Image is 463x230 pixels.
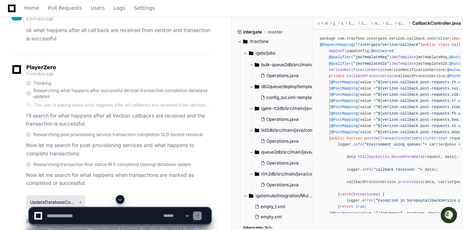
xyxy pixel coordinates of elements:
p: I'll search for what happens after all Verizon callbacks are received and the transaction is succ... [26,112,211,128]
span: Researching post provisioning service transaction completion SLD bucket removal [33,132,203,138]
span: @PostMapping [331,80,358,84]
span: igate-tt2db/src/main/java/com/tracfone/igate/queue2db [261,106,319,111]
svg: Directory [255,148,259,156]
button: Operations.java [258,136,314,146]
span: "callback received: " [373,167,420,172]
span: VerizonNotificationService [329,68,387,72]
a: Powered byPylon [51,133,88,139]
span: tracfone [349,20,356,26]
span: public [331,136,344,140]
span: Researching transaction final status W E completed cleanup database update [33,162,191,167]
span: info [353,142,362,147]
span: • [62,97,65,103]
span: CallbackController.java [412,20,461,26]
button: Operations.java [258,71,314,81]
span: JmsTemplate [392,62,416,66]
button: Operations.java [258,180,314,190]
p: Now let me search for what happens when transactions are marked as completed or successful: [26,171,211,188]
span: 8 minutes ago [26,16,53,21]
span: CallbackProcessService [347,74,396,78]
span: postXmlTransaction [365,136,405,140]
span: java [333,20,335,26]
span: boolean [347,136,362,140]
span: HttpEntity [407,136,430,140]
svg: Directory [255,126,259,135]
span: igatemule/integration/MuleDB2Q/src/test/resources/sample_data [255,193,313,199]
span: Users [91,6,105,10]
button: bulk-queue2db/src/main/java/com/tracfone/igate/queue2db [249,59,319,71]
span: Thinking [33,80,51,86]
span: ild2db/src/main/java/com/tracfone/igate/queue2db [261,127,319,133]
span: verizon [375,20,380,26]
span: Tejeshwer Degala [22,117,61,123]
span: • [62,117,65,123]
svg: Directory [255,104,259,113]
span: com [341,20,344,26]
span: db2queue/deploy/template [261,84,316,90]
span: Pylon [72,133,88,139]
span: Home [24,6,39,10]
span: "jmsTemplateReg" [353,55,389,59]
span: CallbackUtils [360,155,389,159]
button: igatemule/integration/MuleDB2Q/src/test/resources/sample_data [243,190,313,202]
span: callback [386,20,393,26]
img: PlayerZero [7,7,22,21]
button: Operations.java [258,114,314,124]
span: JmsTemplate [392,55,416,59]
span: PlayerZero [26,65,56,70]
button: queue2db/src/main/java/com/tracfone/igate/queue2db [249,146,319,158]
span: Pull Requests [48,6,82,10]
span: intergate [362,20,369,26]
span: bulk-queue2db/src/main/java/com/tracfone/igate/queue2db [261,62,319,68]
button: Start new chat [123,56,132,65]
svg: Directory [255,82,259,91]
div: The user is asking about what happens after all callbacks are received from Verizon and the trans... [33,102,211,108]
span: @Autowired [371,49,394,53]
iframe: Open customer support [440,206,459,226]
span: info [362,167,371,172]
div: Welcome [7,29,132,40]
span: decodeFormData [391,155,422,159]
span: @PostMapping [331,86,358,91]
svg: Directory [243,37,247,46]
span: catch [340,192,351,197]
img: 1756235613930-3d25f9e4-fa56-45dd-b3ad-e072dfbd1548 [7,54,20,67]
span: @Qualifier [329,55,351,59]
div: Past conversations [7,79,49,85]
img: Tejeshwer Degala [7,110,19,122]
span: controller [398,20,406,26]
span: intergate [367,36,387,41]
button: igate/jobs [243,47,313,59]
span: main [325,20,328,26]
span: config_sui.xml-template [266,95,316,100]
span: rim2db/src/main/java/com/tracfone/igate/queue2db [261,171,319,177]
svg: Directory [249,49,253,57]
span: verizon [389,36,405,41]
span: @PostMapping [331,118,358,122]
div: We're offline, but we'll be back soon! [33,61,113,67]
svg: Directory [255,60,259,69]
span: [DATE] [66,117,81,123]
span: String [431,136,445,140]
span: master [268,29,283,35]
img: 7521149027303_d2c55a7ec3fe4098c2f6_72.png [15,54,28,67]
span: callback [407,36,425,41]
span: 7 minutes ago [26,71,53,76]
span: @PostMapping [331,99,358,103]
span: tracfone [347,36,364,41]
span: @Qualifier [329,62,351,66]
button: ild2db/src/main/java/com/tracfone/igate/queue2db [249,124,319,136]
span: processData [398,180,423,184]
span: queue2db/src/main/java/com/tracfone/igate/queue2db [261,149,319,155]
span: "jmsTemplateSlb" [353,62,389,66]
span: Logs [114,6,125,10]
button: See all [112,78,132,86]
span: intergate [243,29,262,35]
span: Settings [134,6,155,10]
span: src [318,20,319,26]
button: Operations.java [258,158,314,168]
span: @PostMapping [331,111,358,116]
span: Operations.java [266,138,299,144]
span: @PostMapping [331,105,358,109]
button: rim2db/src/main/java/com/tracfone/igate/queue2db [249,168,319,180]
